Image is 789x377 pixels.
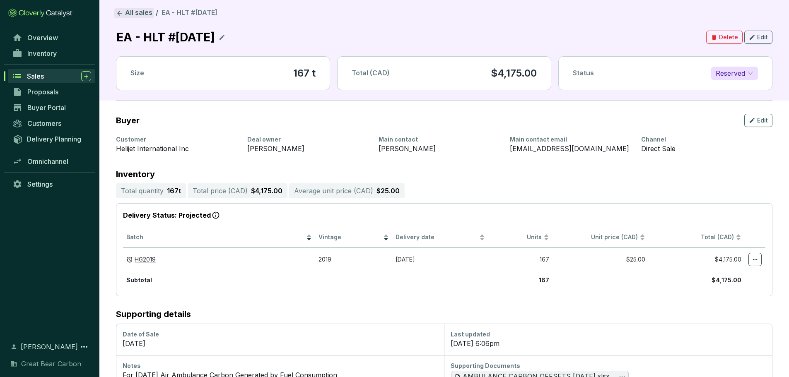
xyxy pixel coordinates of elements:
div: [PERSON_NAME] [247,144,369,154]
span: Great Bear Carbon [21,359,81,369]
span: Delivery date [396,233,478,241]
a: HG2019 [135,256,156,264]
span: Unit price (CAD) [591,233,638,240]
span: Total (CAD) [352,69,390,77]
th: Vintage [315,228,392,248]
a: Overview [8,31,95,45]
p: $25.00 [376,186,400,196]
span: Reserved [716,67,753,79]
div: Last updated [451,330,765,339]
p: Inventory [116,170,772,178]
span: Inventory [27,49,57,58]
a: Omnichannel [8,154,95,168]
span: Edit [757,116,768,125]
div: Direct Sale [641,144,762,154]
p: Status [573,69,594,78]
span: Omnichannel [27,157,68,166]
button: Edit [744,114,772,127]
a: Settings [8,177,95,191]
b: 167 [539,276,549,283]
div: [DATE] [123,339,437,348]
p: Delivery Status: Projected [123,210,765,221]
p: Total quantity [121,186,164,196]
td: 167 [488,247,553,271]
a: Delivery Planning [8,132,95,146]
th: Units [488,228,553,248]
div: Helijet International Inc [116,144,237,154]
div: [PERSON_NAME] [379,144,500,154]
span: [PERSON_NAME] [21,342,78,352]
div: Supporting Documents [451,362,765,370]
li: / [156,8,158,18]
span: Units [492,233,542,241]
p: Average unit price ( CAD ) [294,186,373,196]
span: Overview [27,34,58,42]
p: EA - HLT #[DATE] [116,28,215,46]
p: 167 t [167,186,181,196]
div: [EMAIL_ADDRESS][DOMAIN_NAME] [510,144,631,154]
span: Buyer Portal [27,103,66,112]
img: scheduled [126,256,133,264]
span: Vintage [318,233,381,241]
a: Sales [8,69,95,83]
span: Delivery Planning [27,135,81,143]
b: Subtotal [126,276,152,283]
h2: Supporting details [116,310,772,319]
h2: Buyer [116,116,140,125]
span: Batch [126,233,304,241]
div: Main contact email [510,135,631,144]
a: Customers [8,116,95,130]
button: Edit [744,31,772,44]
a: Inventory [8,46,95,60]
div: [DATE] 6:06pm [451,339,765,348]
div: Notes [123,362,437,370]
div: Deal owner [247,135,369,144]
span: Sales [27,72,44,80]
th: Delivery date [392,228,488,248]
div: Main contact [379,135,500,144]
td: $4,175.00 [649,247,745,271]
div: Channel [641,135,762,144]
td: 2019 [315,247,392,271]
a: All sales [114,8,154,18]
p: Total price ( CAD ) [193,186,248,196]
a: Proposals [8,85,95,99]
span: Proposals [27,88,58,96]
b: $4,175.00 [712,276,741,283]
span: Customers [27,119,61,127]
span: Settings [27,180,53,188]
p: $4,175.00 [491,67,537,80]
div: Customer [116,135,237,144]
a: Buyer Portal [8,101,95,115]
section: 167 t [293,67,316,80]
p: $4,175.00 [251,186,282,196]
span: [DATE] [396,256,415,263]
td: $25.00 [553,247,649,271]
span: Delete [719,33,738,41]
div: Date of Sale [123,330,437,339]
span: EA - HLT #[DATE] [162,8,217,17]
span: Total (CAD) [701,233,734,240]
p: Size [130,69,144,78]
th: Batch [123,228,315,248]
span: Edit [757,33,768,41]
button: Delete [706,31,743,44]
